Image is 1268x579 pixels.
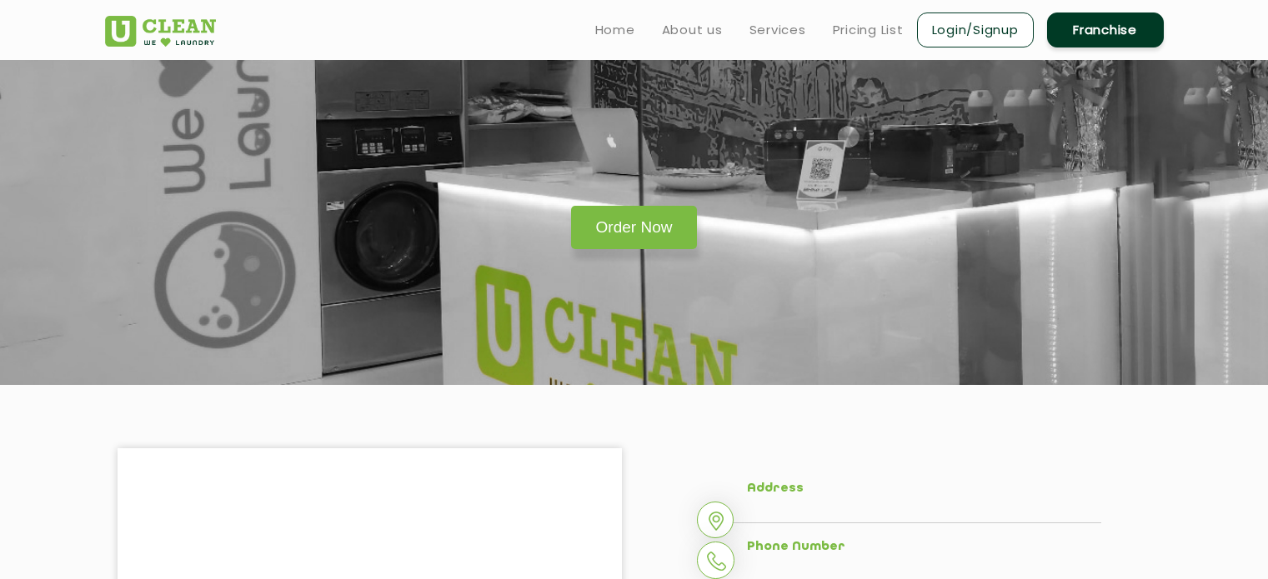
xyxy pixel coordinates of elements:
a: Services [749,20,806,40]
a: Login/Signup [917,12,1034,47]
a: About us [662,20,723,40]
img: UClean Laundry and Dry Cleaning [105,16,216,47]
a: Order Now [571,206,698,249]
a: Pricing List [833,20,904,40]
a: Home [595,20,635,40]
h5: Address [747,482,1101,497]
a: Franchise [1047,12,1164,47]
h5: Phone Number [747,540,1101,555]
